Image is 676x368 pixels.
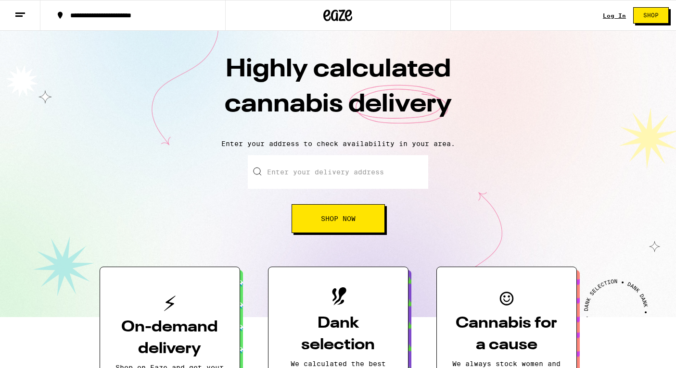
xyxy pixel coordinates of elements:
h1: Highly calculated cannabis delivery [170,52,507,132]
p: Enter your address to check availability in your area. [10,140,666,147]
h3: On-demand delivery [115,317,224,360]
button: Shop Now [292,204,385,233]
a: Shop [626,7,676,24]
h3: Cannabis for a cause [452,313,561,356]
button: Shop [633,7,669,24]
input: Enter your delivery address [248,155,428,189]
span: Shop [643,12,659,18]
a: Log In [603,12,626,19]
span: Shop Now [321,215,356,222]
h3: Dank selection [284,313,393,356]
